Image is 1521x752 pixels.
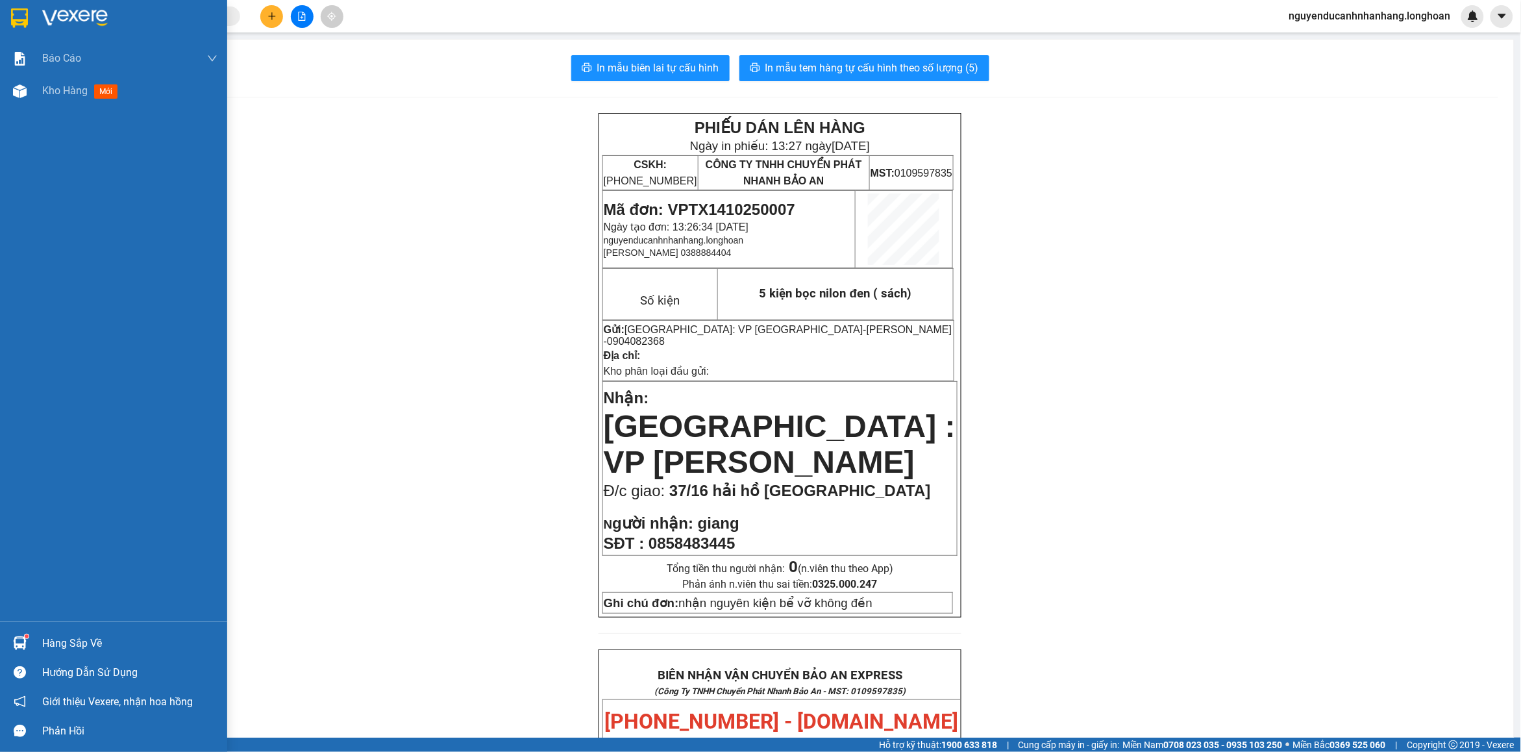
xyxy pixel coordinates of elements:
strong: 1900 633 818 [941,740,997,750]
span: | [1007,738,1009,752]
span: Đ/c giao: [604,482,669,499]
span: CÔNG TY TNHH CHUYỂN PHÁT NHANH BẢO AN [706,159,862,186]
span: 5 kiện bọc nilon đen ( sách) [760,286,911,301]
strong: Gửi: [604,324,624,335]
div: Phản hồi [42,721,217,741]
span: Mã đơn: VPTX1410250007 [5,79,197,96]
span: gười nhận: [612,514,693,532]
span: Nhận: [604,389,649,407]
span: Mã đơn: VPTX1410250007 [604,201,795,218]
strong: 0 [789,558,798,576]
span: Cung cấp máy in - giấy in: [1019,738,1120,752]
img: logo-vxr [11,8,28,28]
span: aim [327,12,336,21]
span: (n.viên thu theo App) [789,562,893,575]
span: file-add [297,12,306,21]
span: question-circle [14,666,26,679]
span: [PERSON_NAME] 0388884404 [604,247,732,258]
strong: 0369 525 060 [1330,740,1386,750]
span: Ngày tạo đơn: 13:26:34 [DATE] [604,221,748,232]
span: notification [14,696,26,708]
strong: BIÊN NHẬN VẬN CHUYỂN BẢO AN EXPRESS [658,668,902,683]
span: 0109597835 [871,168,952,179]
span: copyright [1449,740,1458,749]
span: [GEOGRAPHIC_DATA]: VP [GEOGRAPHIC_DATA] [624,324,863,335]
span: Miền Bắc [1293,738,1386,752]
strong: N [604,518,693,531]
img: solution-icon [13,52,27,66]
span: ⚪️ [1286,742,1290,747]
strong: Ghi chú đơn: [604,596,679,610]
sup: 1 [25,634,29,638]
span: plus [267,12,277,21]
span: printer [750,62,760,75]
strong: CSKH: [634,159,667,170]
span: 37/16 hải hồ [GEOGRAPHIC_DATA] [669,482,931,499]
button: printerIn mẫu biên lai tự cấu hình [571,55,730,81]
span: Phản ánh n.viên thu sai tiền: [682,578,877,590]
span: mới [94,84,117,99]
span: - [604,324,952,347]
span: [DATE] [832,139,870,153]
span: giang [698,514,739,532]
img: warehouse-icon [13,636,27,650]
span: In mẫu tem hàng tự cấu hình theo số lượng (5) [765,60,979,76]
span: Ngày in phiếu: 13:27 ngày [690,139,870,153]
span: nguyenducanhnhanhang.longhoan [1279,8,1461,24]
img: warehouse-icon [13,84,27,98]
span: Hỗ trợ kỹ thuật: [879,738,997,752]
span: nhận nguyên kiện bể vỡ không đền [604,596,872,610]
span: Tổng tiền thu người nhận: [667,562,893,575]
div: Hàng sắp về [42,634,217,653]
strong: PHIẾU DÁN LÊN HÀNG [695,119,865,136]
span: [PHONE_NUMBER] [5,44,99,67]
strong: Địa chỉ: [604,350,641,361]
span: In mẫu biên lai tự cấu hình [597,60,719,76]
strong: PHIẾU DÁN LÊN HÀNG [86,6,257,23]
span: Số kiện [640,294,680,308]
span: [PHONE_NUMBER] - [DOMAIN_NAME] [605,709,959,734]
button: aim [321,5,343,28]
strong: MST: [871,168,895,179]
span: nguyenducanhnhanhang.longhoan [604,235,744,245]
span: printer [582,62,592,75]
span: 0858483445 [649,534,735,552]
img: icon-new-feature [1467,10,1479,22]
span: CÔNG TY TNHH CHUYỂN PHÁT NHANH BẢO AN [113,44,238,68]
span: message [14,725,26,737]
span: Giới thiệu Vexere, nhận hoa hồng [42,694,193,710]
button: caret-down [1490,5,1513,28]
strong: (Công Ty TNHH Chuyển Phát Nhanh Bảo An - MST: 0109597835) [654,686,906,696]
span: Báo cáo [42,50,81,66]
span: [PERSON_NAME] - [604,324,952,347]
span: [GEOGRAPHIC_DATA] : VP [PERSON_NAME] [604,409,956,479]
strong: 0325.000.247 [812,578,877,590]
span: Ngày in phiếu: 13:26 ngày [82,26,262,40]
span: caret-down [1496,10,1508,22]
strong: SĐT : [604,534,645,552]
span: Kho phân loại đầu gửi: [604,366,710,377]
strong: 0708 023 035 - 0935 103 250 [1164,740,1283,750]
span: down [207,53,217,64]
button: plus [260,5,283,28]
div: Hướng dẫn sử dụng [42,663,217,683]
strong: CSKH: [36,44,69,55]
span: | [1396,738,1398,752]
span: Kho hàng [42,84,88,97]
span: [PHONE_NUMBER] [604,159,697,186]
span: Miền Nam [1123,738,1283,752]
button: file-add [291,5,314,28]
span: 0904082368 [607,336,665,347]
button: printerIn mẫu tem hàng tự cấu hình theo số lượng (5) [739,55,989,81]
